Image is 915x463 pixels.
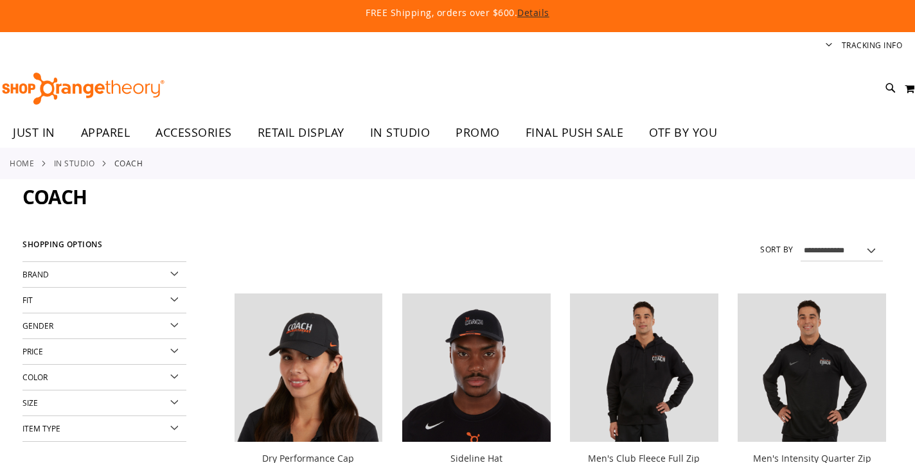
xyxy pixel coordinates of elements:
[22,416,186,442] div: Item Type
[402,293,551,444] a: Sideline Hat primary image
[22,262,186,288] div: Brand
[760,244,794,255] label: Sort By
[22,372,48,382] span: Color
[636,118,730,148] a: OTF BY YOU
[245,118,357,148] a: RETAIL DISPLAY
[155,118,232,147] span: ACCESSORIES
[22,288,186,313] div: Fit
[72,6,843,19] p: FREE Shipping, orders over $600.
[526,118,624,147] span: FINAL PUSH SALE
[357,118,443,147] a: IN STUDIO
[443,118,513,148] a: PROMO
[258,118,344,147] span: RETAIL DISPLAY
[22,313,186,339] div: Gender
[842,40,903,51] a: Tracking Info
[22,423,60,433] span: Item Type
[235,293,383,442] img: Dry Performance Cap
[738,293,886,442] img: OTF Mens Coach FA23 Intensity Quarter Zip - Black primary image
[22,320,53,331] span: Gender
[513,118,637,148] a: FINAL PUSH SALE
[10,157,34,169] a: Home
[22,339,186,365] div: Price
[22,295,33,305] span: Fit
[22,365,186,390] div: Color
[235,293,383,444] a: Dry Performance Cap
[22,269,49,279] span: Brand
[402,293,551,442] img: Sideline Hat primary image
[68,118,143,148] a: APPAREL
[517,6,549,19] a: Details
[22,397,38,408] span: Size
[143,118,245,148] a: ACCESSORIES
[570,293,718,444] a: OTF Mens Coach FA23 Club Fleece Full Zip - Black primary image
[570,293,718,442] img: OTF Mens Coach FA23 Club Fleece Full Zip - Black primary image
[456,118,500,147] span: PROMO
[13,118,55,147] span: JUST IN
[54,157,95,169] a: IN STUDIO
[22,234,186,262] strong: Shopping Options
[738,293,886,444] a: OTF Mens Coach FA23 Intensity Quarter Zip - Black primary image
[22,184,87,210] span: Coach
[370,118,431,147] span: IN STUDIO
[826,40,832,52] button: Account menu
[114,157,143,169] strong: Coach
[22,390,186,416] div: Size
[22,346,43,356] span: Price
[649,118,717,147] span: OTF BY YOU
[81,118,130,147] span: APPAREL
